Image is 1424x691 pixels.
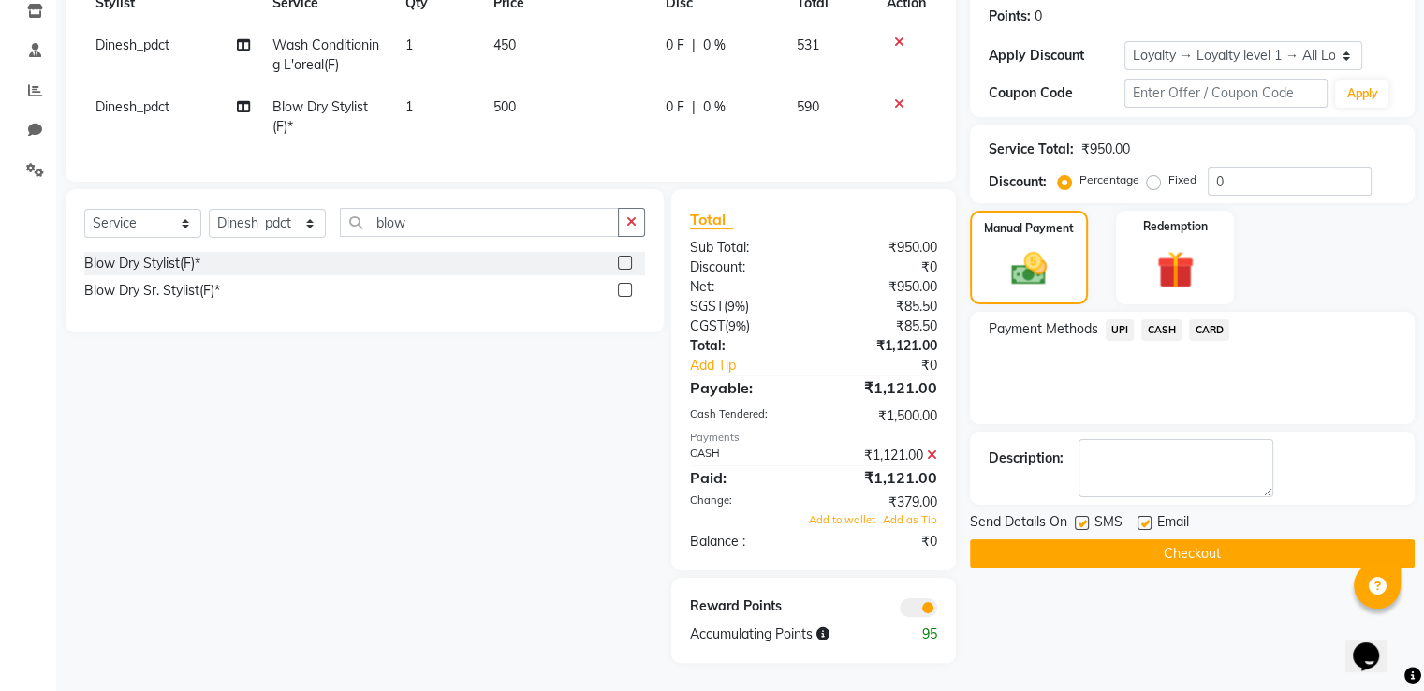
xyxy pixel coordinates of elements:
span: Total [690,210,733,229]
span: Payment Methods [989,319,1098,339]
div: ₹0 [836,356,950,375]
div: ₹950.00 [814,238,951,257]
div: 95 [882,625,950,644]
span: 9% [727,299,745,314]
span: 450 [493,37,516,53]
span: 0 % [703,36,726,55]
img: _gift.svg [1145,246,1206,293]
div: ₹1,121.00 [814,336,951,356]
button: Apply [1335,80,1388,108]
span: Blow Dry Stylist(F)* [272,98,368,135]
span: SGST [690,298,724,315]
div: Points: [989,7,1031,26]
label: Fixed [1168,171,1196,188]
div: Service Total: [989,140,1074,159]
input: Search or Scan [340,208,619,237]
div: Blow Dry Sr. Stylist(F)* [84,281,220,301]
div: Change: [676,493,814,512]
iframe: chat widget [1345,616,1405,672]
div: ₹0 [814,532,951,551]
span: Add to wallet [809,513,875,526]
div: ( ) [676,316,814,336]
div: ₹1,500.00 [814,406,951,426]
label: Percentage [1079,171,1139,188]
div: Discount: [676,257,814,277]
div: Apply Discount [989,46,1124,66]
div: ₹85.50 [814,316,951,336]
span: Email [1157,512,1189,536]
div: Coupon Code [989,83,1124,103]
a: Add Tip [676,356,836,375]
span: Send Details On [970,512,1067,536]
span: | [692,36,696,55]
label: Manual Payment [984,220,1074,237]
div: Accumulating Points [676,625,882,644]
span: 9% [728,318,746,333]
div: Balance : [676,532,814,551]
div: Reward Points [676,596,814,617]
span: 590 [797,98,819,115]
div: Cash Tendered: [676,406,814,426]
div: Payable: [676,376,814,399]
label: Redemption [1143,218,1208,235]
div: ₹379.00 [814,493,951,512]
div: Sub Total: [676,238,814,257]
span: 0 F [666,97,684,117]
img: _cash.svg [1000,248,1058,289]
div: Description: [989,448,1064,468]
div: ( ) [676,297,814,316]
input: Enter Offer / Coupon Code [1124,79,1329,108]
span: CARD [1189,319,1229,341]
div: ₹85.50 [814,297,951,316]
span: 0 F [666,36,684,55]
span: SMS [1094,512,1123,536]
button: Checkout [970,539,1415,568]
span: 1 [405,37,413,53]
div: ₹1,121.00 [814,466,951,489]
span: Wash Conditioning L'oreal(F) [272,37,379,73]
div: ₹950.00 [1081,140,1130,159]
div: Payments [690,430,937,446]
div: Paid: [676,466,814,489]
div: 0 [1035,7,1042,26]
div: ₹1,121.00 [814,446,951,465]
span: 500 [493,98,516,115]
span: Add as Tip [883,513,937,526]
span: | [692,97,696,117]
span: CASH [1141,319,1182,341]
span: CGST [690,317,725,334]
div: ₹950.00 [814,277,951,297]
div: Discount: [989,172,1047,192]
div: ₹1,121.00 [814,376,951,399]
span: Dinesh_pdct [95,98,169,115]
span: UPI [1106,319,1135,341]
div: ₹0 [814,257,951,277]
div: CASH [676,446,814,465]
div: Total: [676,336,814,356]
span: Dinesh_pdct [95,37,169,53]
span: 1 [405,98,413,115]
div: Net: [676,277,814,297]
div: Blow Dry Stylist(F)* [84,254,200,273]
span: 531 [797,37,819,53]
span: 0 % [703,97,726,117]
